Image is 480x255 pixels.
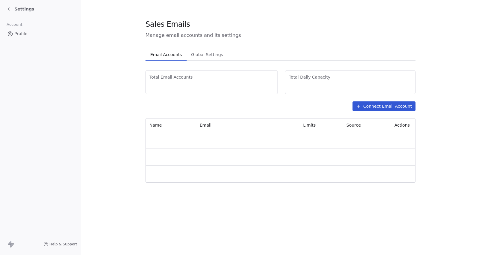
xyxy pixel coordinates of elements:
[49,242,77,247] span: Help & Support
[148,50,184,59] span: Email Accounts
[289,74,412,80] span: Total Daily Capacity
[5,29,76,39] a: Profile
[14,6,34,12] span: Settings
[145,32,415,39] span: Manage email accounts and its settings
[352,101,415,111] button: Connect Email Account
[200,123,211,127] span: Email
[303,123,316,127] span: Limits
[394,123,410,127] span: Actions
[346,123,361,127] span: Source
[149,123,162,127] span: Name
[7,6,34,12] a: Settings
[14,31,28,37] span: Profile
[189,50,226,59] span: Global Settings
[145,20,190,29] span: Sales Emails
[149,74,274,80] span: Total Email Accounts
[4,20,25,29] span: Account
[43,242,77,247] a: Help & Support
